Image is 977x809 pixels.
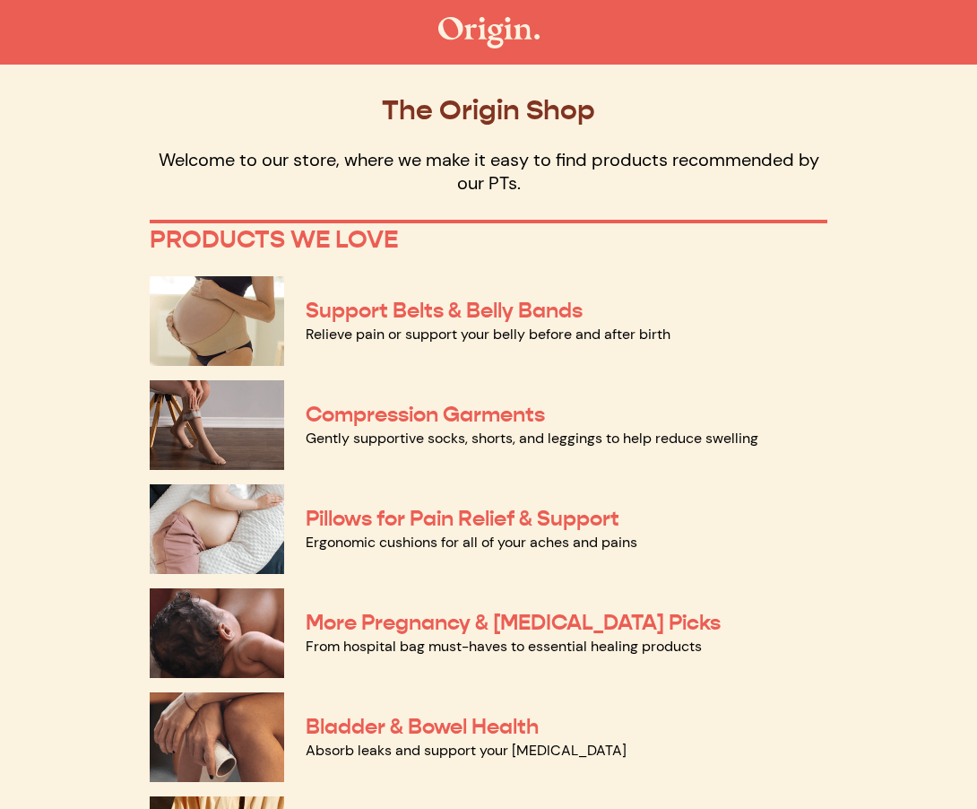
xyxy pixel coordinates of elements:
[150,225,827,255] p: PRODUCTS WE LOVE
[306,741,627,760] a: Absorb leaks and support your [MEDICAL_DATA]
[150,380,284,470] img: Compression Garments
[306,505,619,532] a: Pillows for Pain Relief & Support
[150,148,827,195] p: Welcome to our store, where we make it easy to find products recommended by our PTs.
[306,429,758,448] a: Gently supportive socks, shorts, and leggings to help reduce swelling
[306,609,721,636] a: More Pregnancy & [MEDICAL_DATA] Picks
[150,276,284,366] img: Support Belts & Belly Bands
[150,93,827,126] p: The Origin Shop
[306,325,670,344] a: Relieve pain or support your belly before and after birth
[306,533,637,552] a: Ergonomic cushions for all of your aches and pains
[306,401,545,428] a: Compression Garments
[150,484,284,574] img: Pillows for Pain Relief & Support
[306,637,702,656] a: From hospital bag must-haves to essential healing products
[150,588,284,678] img: More Pregnancy & Postpartum Picks
[438,17,540,48] img: The Origin Shop
[150,692,284,782] img: Bladder & Bowel Health
[306,297,583,324] a: Support Belts & Belly Bands
[306,713,539,740] a: Bladder & Bowel Health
